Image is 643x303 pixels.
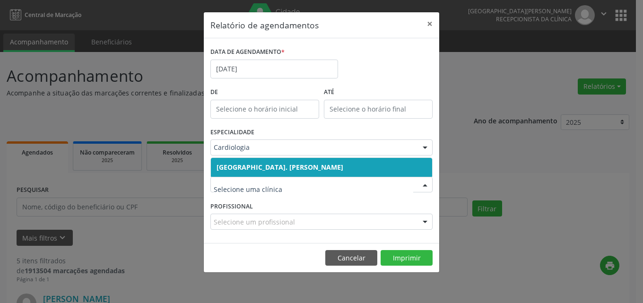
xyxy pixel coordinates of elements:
[210,60,338,78] input: Selecione uma data ou intervalo
[214,143,413,152] span: Cardiologia
[420,12,439,35] button: Close
[324,100,433,119] input: Selecione o horário final
[217,163,343,172] span: [GEOGRAPHIC_DATA]. [PERSON_NAME]
[210,19,319,31] h5: Relatório de agendamentos
[214,180,413,199] input: Selecione uma clínica
[210,45,285,60] label: DATA DE AGENDAMENTO
[325,250,377,266] button: Cancelar
[214,217,295,227] span: Selecione um profissional
[210,85,319,100] label: De
[210,125,254,140] label: ESPECIALIDADE
[210,100,319,119] input: Selecione o horário inicial
[381,250,433,266] button: Imprimir
[324,85,433,100] label: ATÉ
